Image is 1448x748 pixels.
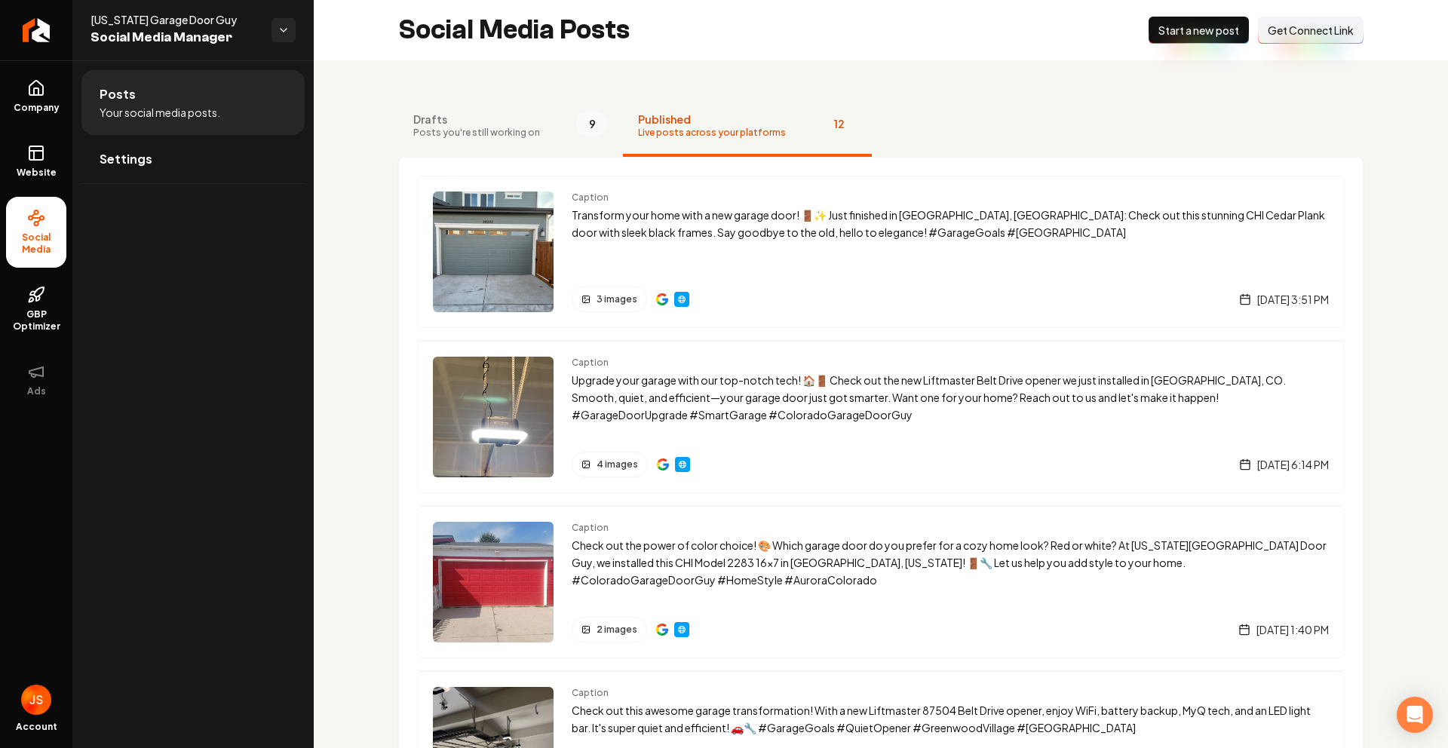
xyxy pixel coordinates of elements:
div: Open Intercom Messenger [1397,697,1433,733]
span: Live posts across your platforms [638,127,786,139]
a: View on Google Business Profile [657,458,669,471]
span: Settings [100,150,152,168]
span: [DATE] 6:14 PM [1257,457,1329,472]
button: Ads [6,351,66,409]
span: Caption [572,192,1329,204]
img: Website [676,458,689,471]
span: 3 images [597,293,637,305]
a: Post previewCaptionUpgrade your garage with our top-notch tech! 🏠🚪 Check out the new Liftmaster B... [417,340,1345,493]
span: Posts [100,85,136,103]
a: Website [674,292,689,307]
span: [DATE] 1:40 PM [1256,622,1329,637]
span: Start a new post [1158,23,1239,38]
a: Company [6,67,66,126]
button: Get Connect Link [1258,17,1364,44]
a: Website [6,132,66,191]
img: Website [676,624,688,636]
button: Open user button [21,685,51,715]
span: Caption [572,687,1329,699]
span: 12 [822,112,857,136]
a: Post previewCaptionTransform your home with a new garage door! 🚪✨ Just finished in [GEOGRAPHIC_DA... [417,176,1345,328]
span: 4 images [597,458,638,471]
p: Check out the power of color choice! 🎨 Which garage door do you prefer for a cozy home look? Red ... [572,537,1329,588]
span: Social Media Manager [90,27,259,48]
img: James Shamoun [21,685,51,715]
img: Post preview [433,357,554,477]
img: Website [676,293,688,305]
span: GBP Optimizer [6,308,66,333]
span: Caption [572,522,1329,534]
a: Post previewCaptionCheck out the power of color choice! 🎨 Which garage door do you prefer for a c... [417,505,1345,658]
span: Account [16,721,57,733]
span: Social Media [6,231,66,256]
p: Transform your home with a new garage door! 🚪✨ Just finished in [GEOGRAPHIC_DATA], [GEOGRAPHIC_DA... [572,207,1329,241]
p: Check out this awesome garage transformation! With a new Liftmaster 87504 Belt Drive opener, enjo... [572,702,1329,737]
a: Website [675,457,690,472]
nav: Tabs [398,97,1364,157]
span: Published [638,112,786,127]
p: Upgrade your garage with our top-notch tech! 🏠🚪 Check out the new Liftmaster Belt Drive opener we... [572,372,1329,423]
h2: Social Media Posts [398,15,630,45]
span: Get Connect Link [1268,23,1354,38]
button: DraftsPosts you're still working on9 [398,97,623,157]
span: [DATE] 3:51 PM [1257,292,1329,307]
span: Website [11,167,63,179]
span: Caption [572,357,1329,369]
span: 2 images [597,624,637,636]
button: Start a new post [1149,17,1249,44]
a: View on Google Business Profile [656,293,668,305]
img: Rebolt Logo [23,18,51,42]
a: View on Google Business Profile [656,624,668,636]
a: GBP Optimizer [6,274,66,345]
button: PublishedLive posts across your platforms12 [623,97,872,157]
span: Posts you're still working on [413,127,540,139]
span: [US_STATE] Garage Door Guy [90,12,259,27]
img: Google [656,293,668,305]
span: Company [8,102,66,114]
img: Post preview [433,522,554,642]
a: Website [674,622,689,637]
img: Google [657,458,669,471]
span: 9 [576,112,608,136]
span: Drafts [413,112,540,127]
span: Your social media posts. [100,105,220,120]
img: Google [656,624,668,636]
a: Settings [81,135,305,183]
img: Post preview [433,192,554,312]
span: Ads [21,385,52,397]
